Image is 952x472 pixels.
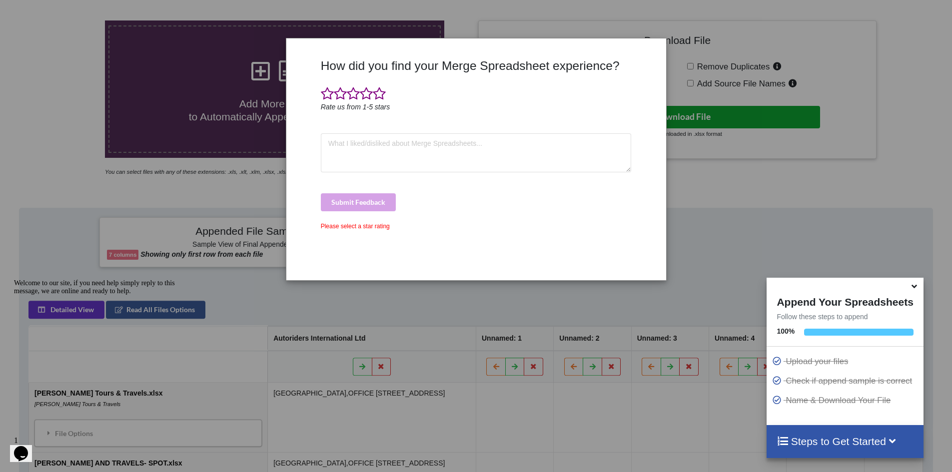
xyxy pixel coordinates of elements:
[4,4,165,19] span: Welcome to our site, if you need help simply reply to this message, we are online and ready to help.
[777,327,795,335] b: 100 %
[321,58,632,73] h3: How did you find your Merge Spreadsheet experience?
[777,435,913,448] h4: Steps to Get Started
[767,312,923,322] p: Follow these steps to append
[772,375,921,387] p: Check if append sample is correct
[321,103,390,111] i: Rate us from 1-5 stars
[321,222,632,231] div: Please select a star rating
[772,394,921,407] p: Name & Download Your File
[772,355,921,368] p: Upload your files
[10,275,190,427] iframe: chat widget
[767,293,923,308] h4: Append Your Spreadsheets
[10,432,42,462] iframe: chat widget
[4,4,184,20] div: Welcome to our site, if you need help simply reply to this message, we are online and ready to help.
